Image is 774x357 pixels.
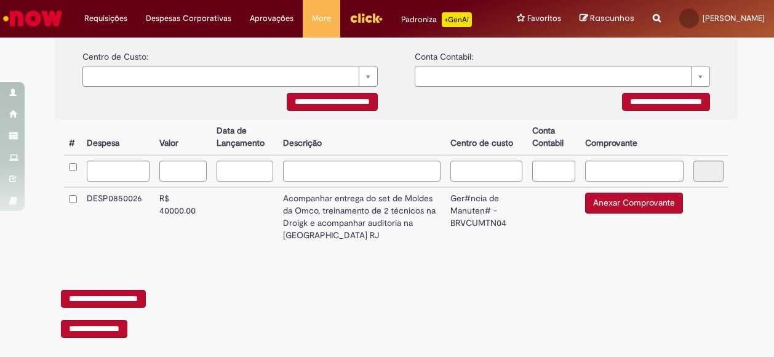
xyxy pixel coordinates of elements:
th: Conta Contabil [527,120,580,155]
th: # [64,120,82,155]
th: Descrição [278,120,445,155]
span: More [312,12,331,25]
th: Valor [154,120,211,155]
img: click_logo_yellow_360x200.png [349,9,383,27]
th: Data de Lançamento [212,120,278,155]
span: [PERSON_NAME] [703,13,765,23]
td: Acompanhar entrega do set de Moldes da Omco, treinamento de 2 técnicos na Droigk e acompanhar aud... [278,187,445,247]
button: Anexar Comprovante [585,193,683,214]
label: Conta Contabil: [415,44,473,63]
span: Aprovações [250,12,293,25]
a: Rascunhos [580,13,634,25]
a: Limpar campo {0} [82,66,378,87]
td: Ger#ncia de Manuten# - BRVCUMTN04 [445,187,527,247]
td: DESP0850026 [82,187,154,247]
label: Centro de Custo: [82,44,148,63]
span: Favoritos [527,12,561,25]
th: Centro de custo [445,120,527,155]
a: Limpar campo {0} [415,66,710,87]
th: Despesa [82,120,154,155]
span: Despesas Corporativas [146,12,231,25]
span: Rascunhos [590,12,634,24]
td: R$ 40000.00 [154,187,211,247]
th: Comprovante [580,120,688,155]
img: ServiceNow [1,6,65,31]
p: +GenAi [442,12,472,27]
span: Requisições [84,12,127,25]
td: Anexar Comprovante [580,187,688,247]
div: Padroniza [401,12,472,27]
